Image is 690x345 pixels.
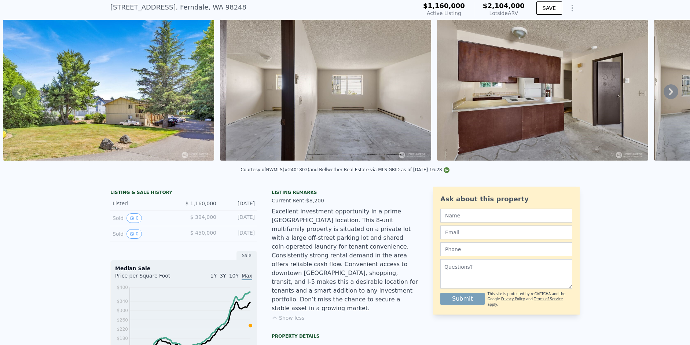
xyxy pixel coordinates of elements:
span: Max [242,273,252,280]
div: [DATE] [222,213,255,223]
div: Property details [272,333,418,339]
button: SAVE [536,1,562,15]
div: Sale [236,251,257,260]
button: Show less [272,314,304,322]
div: Listed [113,200,178,207]
input: Phone [440,242,572,256]
div: Ask about this property [440,194,572,204]
span: Current Rent: [272,198,306,203]
img: Sale: 166835343 Parcel: 102688526 [220,20,431,161]
div: [STREET_ADDRESS] , Ferndale , WA 98248 [110,2,246,12]
div: Price per Square Foot [115,272,184,284]
span: 1Y [210,273,217,279]
a: Privacy Policy [501,297,525,301]
button: Submit [440,293,485,305]
div: Median Sale [115,265,252,272]
a: Terms of Service [534,297,563,301]
tspan: $400 [117,285,128,290]
button: View historical data [126,213,142,223]
div: LISTING & SALE HISTORY [110,190,257,197]
img: Sale: 166835343 Parcel: 102688526 [3,20,214,161]
div: Lotside ARV [483,10,525,17]
tspan: $300 [117,308,128,313]
span: $8,200 [306,198,324,203]
tspan: $260 [117,318,128,323]
span: 3Y [220,273,226,279]
button: View historical data [126,229,142,239]
span: $ 450,000 [190,230,216,236]
span: Active Listing [427,10,461,16]
div: Sold [113,213,178,223]
span: 10Y [229,273,239,279]
div: Sold [113,229,178,239]
input: Name [440,209,572,223]
tspan: $220 [117,327,128,332]
button: Show Options [565,1,580,15]
img: NWMLS Logo [444,167,449,173]
div: Courtesy of NWMLS (#2401803) and Bellwether Real Estate via MLS GRID as of [DATE] 16:28 [241,167,449,172]
div: Excellent investment opportunity in a prime [GEOGRAPHIC_DATA] location. This 8-unit multifamily p... [272,207,418,313]
span: $1,160,000 [423,2,465,10]
div: Listing remarks [272,190,418,195]
tspan: $180 [117,336,128,341]
tspan: $340 [117,299,128,304]
div: This site is protected by reCAPTCHA and the Google and apply. [488,291,572,307]
div: [DATE] [222,200,255,207]
span: $ 1,160,000 [185,201,216,206]
img: Sale: 166835343 Parcel: 102688526 [437,20,648,161]
span: $2,104,000 [483,2,525,10]
span: $ 394,000 [190,214,216,220]
input: Email [440,225,572,239]
div: [DATE] [222,229,255,239]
